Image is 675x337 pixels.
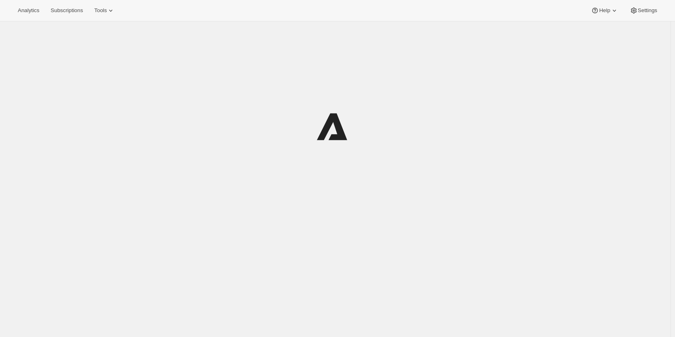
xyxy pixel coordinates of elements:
span: Analytics [18,7,39,14]
span: Tools [94,7,107,14]
span: Settings [638,7,657,14]
span: Subscriptions [51,7,83,14]
button: Help [586,5,623,16]
button: Settings [625,5,662,16]
span: Help [599,7,610,14]
button: Analytics [13,5,44,16]
button: Subscriptions [46,5,88,16]
button: Tools [89,5,120,16]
